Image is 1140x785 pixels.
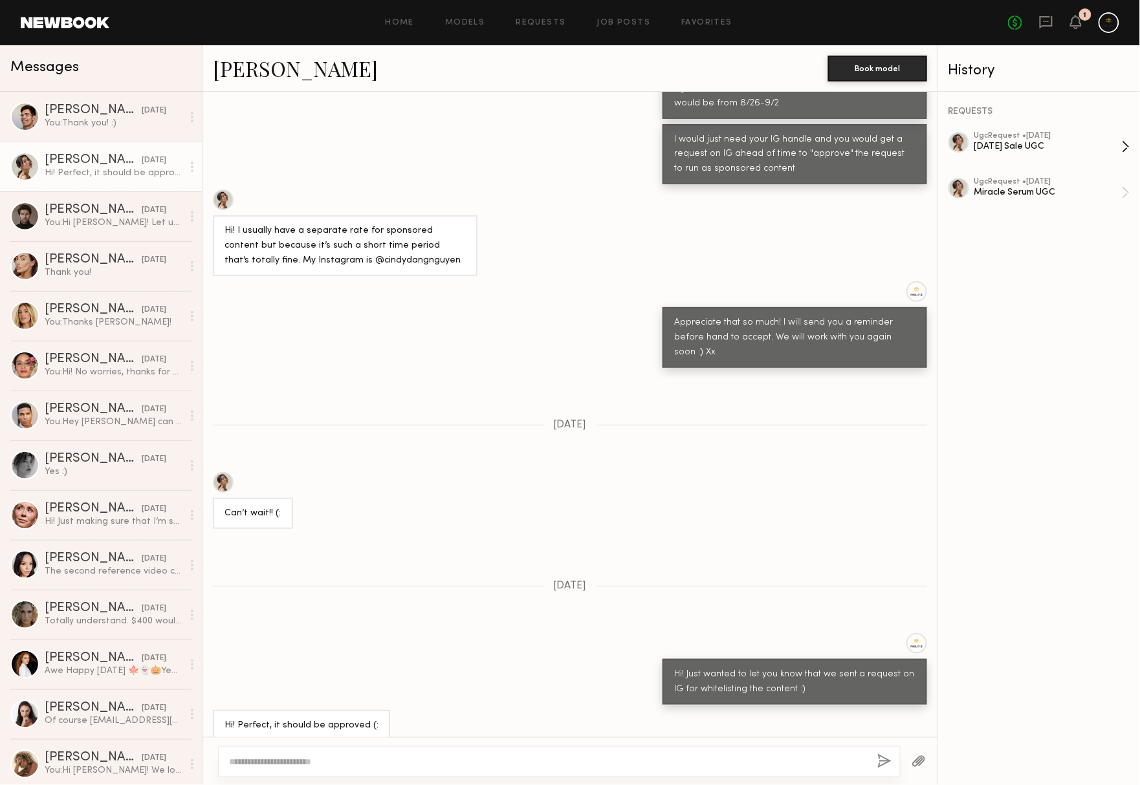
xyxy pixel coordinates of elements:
[142,503,166,515] div: [DATE]
[45,602,142,615] div: [PERSON_NAME]
[142,403,166,416] div: [DATE]
[45,615,182,627] div: Totally understand. $400 would be my lowest for a reel. I’d be willing to drop 30 day paid ad to ...
[142,702,166,715] div: [DATE]
[45,552,142,565] div: [PERSON_NAME]
[974,140,1122,153] div: [DATE] Sale UGC
[142,652,166,665] div: [DATE]
[142,553,166,565] div: [DATE]
[45,751,142,764] div: [PERSON_NAME]
[142,354,166,366] div: [DATE]
[142,453,166,466] div: [DATE]
[974,178,1130,208] a: ugcRequest •[DATE]Miracle Serum UGC
[1084,12,1087,19] div: 1
[674,316,915,360] div: Appreciate that so much! I will send you a reminder before hand to accept. We will work with you ...
[45,303,142,316] div: [PERSON_NAME]
[597,19,651,27] a: Job Posts
[45,316,182,328] div: You: Thanks [PERSON_NAME]!
[142,204,166,217] div: [DATE]
[10,60,79,75] span: Messages
[142,304,166,316] div: [DATE]
[45,403,142,416] div: [PERSON_NAME]
[142,752,166,764] div: [DATE]
[45,266,182,279] div: Thank you!
[45,353,142,366] div: [PERSON_NAME]
[142,254,166,266] div: [DATE]
[516,19,566,27] a: Requests
[386,19,415,27] a: Home
[45,217,182,229] div: You: Hi [PERSON_NAME]! Let us know if you're interested!
[45,515,182,528] div: Hi! Just making sure that I’m sending raw files for you to edit? I don’t do editing or add anythi...
[45,117,182,129] div: You: Thank you! :)
[142,155,166,167] div: [DATE]
[45,253,142,266] div: [PERSON_NAME]
[225,718,378,733] div: Hi! Perfect, it should be approved (:
[142,105,166,117] div: [DATE]
[45,715,182,727] div: Of course [EMAIL_ADDRESS][DOMAIN_NAME] I have brown hair. It’s slightly wavy and quite thick.
[948,63,1130,78] div: History
[974,186,1122,199] div: Miracle Serum UGC
[225,506,281,521] div: Can’t wait!! (:
[974,132,1122,140] div: ugc Request • [DATE]
[45,416,182,428] div: You: Hey [PERSON_NAME] can you please respond? We paid you and didn't receive the final asset.
[681,19,732,27] a: Favorites
[45,466,182,478] div: Yes :)
[45,104,142,117] div: [PERSON_NAME]
[948,107,1130,116] div: REQUESTS
[45,366,182,378] div: You: Hi! No worries, thanks for getting back to us!
[142,603,166,615] div: [DATE]
[45,652,142,665] div: [PERSON_NAME]
[45,702,142,715] div: [PERSON_NAME]
[225,224,466,268] div: Hi! I usually have a separate rate for sponsored content but because it’s such a short time perio...
[45,565,182,577] div: The second reference video can work at a $300 rate, provided it doesn’t require showing hair wash...
[828,62,927,73] a: Book model
[45,167,182,179] div: Hi! Perfect, it should be approved (:
[45,665,182,677] div: Awe Happy [DATE] 🍁👻🎃Yep that works! Typically for 90 days usage I just do 30% so $150 20% for 60 ...
[45,204,142,217] div: [PERSON_NAME]
[554,581,587,592] span: [DATE]
[213,54,378,82] a: [PERSON_NAME]
[45,154,142,167] div: [PERSON_NAME]
[828,56,927,81] button: Book model
[974,178,1122,186] div: ugc Request • [DATE]
[674,667,915,697] div: Hi! Just wanted to let you know that we sent a request on IG for whitelisting the content :)
[45,502,142,515] div: [PERSON_NAME]
[554,420,587,431] span: [DATE]
[674,133,915,177] div: I would just need your IG handle and you would get a request on IG ahead of time to "approve" the...
[974,132,1130,162] a: ugcRequest •[DATE][DATE] Sale UGC
[45,764,182,777] div: You: Hi [PERSON_NAME]! We love your content and wanted to see if you were interested/available to...
[45,453,142,466] div: [PERSON_NAME]
[445,19,485,27] a: Models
